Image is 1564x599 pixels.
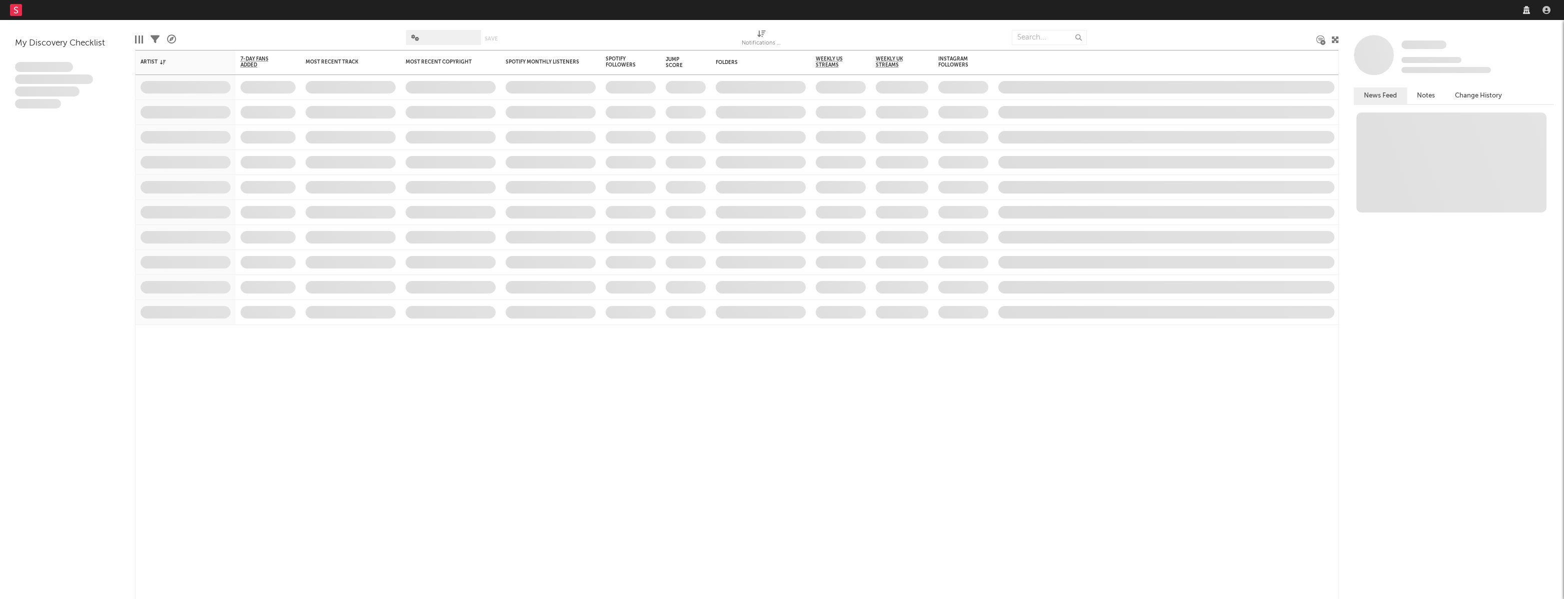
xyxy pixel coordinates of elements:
div: Edit Columns [135,25,143,54]
div: Instagram Followers [938,56,973,68]
div: Most Recent Copyright [406,59,481,65]
span: Tracking Since: [DATE] [1401,57,1461,63]
button: Notes [1407,87,1445,104]
button: Save [485,36,498,41]
button: News Feed [1354,87,1407,104]
span: Integer aliquet in purus et [15,74,93,84]
div: Most Recent Track [306,59,381,65]
span: 7-Day Fans Added [241,56,281,68]
div: Notifications (Artist) [742,25,782,54]
div: A&R Pipeline [167,25,176,54]
span: Lorem ipsum dolor [15,62,73,72]
div: Artist [141,59,216,65]
span: Weekly UK Streams [876,56,913,68]
a: Some Artist [1401,40,1446,50]
div: Folders [716,59,791,65]
button: Change History [1445,87,1512,104]
span: Praesent ac interdum [15,86,80,96]
input: Search... [1012,30,1087,45]
div: My Discovery Checklist [15,37,120,49]
span: 0 fans last week [1401,67,1491,73]
span: Some Artist [1401,40,1446,49]
div: Jump Score [666,56,691,68]
div: Spotify Followers [606,56,641,68]
div: Notifications (Artist) [742,37,782,49]
span: Aliquam viverra [15,99,61,109]
div: Filters [151,25,160,54]
div: Spotify Monthly Listeners [506,59,581,65]
span: Weekly US Streams [816,56,851,68]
